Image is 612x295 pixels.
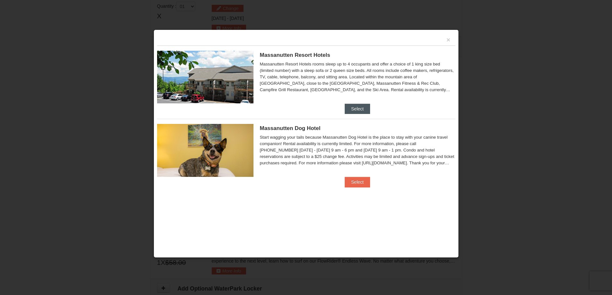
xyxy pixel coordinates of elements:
[260,61,455,93] div: Massanutten Resort Hotels rooms sleep up to 4 occupants and offer a choice of 1 king size bed (li...
[157,124,253,177] img: 27428181-5-81c892a3.jpg
[345,104,370,114] button: Select
[260,134,455,166] div: Start wagging your tails because Massanutten Dog Hotel is the place to stay with your canine trav...
[157,51,253,103] img: 19219026-1-e3b4ac8e.jpg
[260,52,330,58] span: Massanutten Resort Hotels
[447,37,450,43] button: ×
[345,177,370,187] button: Select
[260,125,321,131] span: Massanutten Dog Hotel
